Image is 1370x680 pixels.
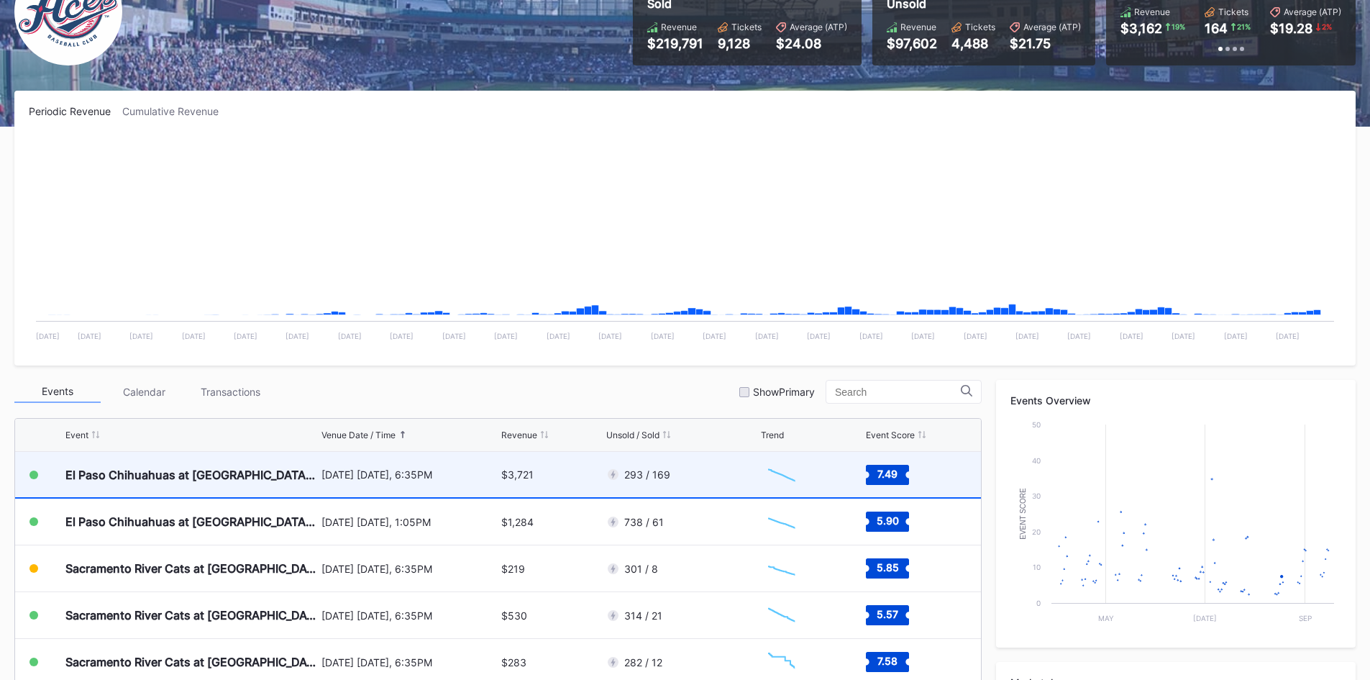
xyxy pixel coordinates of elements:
[65,514,318,529] div: El Paso Chihuahuas at [GEOGRAPHIC_DATA] Aces
[1276,332,1300,340] text: [DATE]
[835,386,961,398] input: Search
[501,516,534,528] div: $1,284
[65,468,318,482] div: El Paso Chihuahuas at [GEOGRAPHIC_DATA] Aces
[624,656,662,668] div: 282 / 12
[122,105,230,117] div: Cumulative Revenue
[321,430,396,440] div: Venue Date / Time
[859,332,883,340] text: [DATE]
[129,332,153,340] text: [DATE]
[877,608,898,620] text: 5.57
[182,332,206,340] text: [DATE]
[494,332,518,340] text: [DATE]
[1172,332,1195,340] text: [DATE]
[321,468,498,481] div: [DATE] [DATE], 6:35PM
[718,36,762,51] div: 9,128
[1320,21,1333,32] div: 2 %
[1205,21,1228,36] div: 164
[951,36,995,51] div: 4,488
[78,332,101,340] text: [DATE]
[1299,614,1312,622] text: Sep
[65,608,318,622] div: Sacramento River Cats at [GEOGRAPHIC_DATA] Aces
[1015,332,1039,340] text: [DATE]
[877,655,898,667] text: 7.58
[501,609,527,622] div: $530
[1036,599,1041,607] text: 0
[442,332,466,340] text: [DATE]
[731,22,762,32] div: Tickets
[501,563,525,575] div: $219
[65,561,318,576] div: Sacramento River Cats at [GEOGRAPHIC_DATA] Aces
[1010,36,1081,51] div: $21.75
[753,386,815,398] div: Show Primary
[887,36,937,51] div: $97,602
[1193,614,1217,622] text: [DATE]
[790,22,847,32] div: Average (ATP)
[651,332,675,340] text: [DATE]
[776,36,847,51] div: $24.08
[624,609,662,622] div: 314 / 21
[624,516,664,528] div: 738 / 61
[761,504,804,540] svg: Chart title
[29,135,1341,351] svg: Chart title
[321,656,498,668] div: [DATE] [DATE], 6:35PM
[661,22,697,32] div: Revenue
[1067,332,1091,340] text: [DATE]
[761,457,804,493] svg: Chart title
[1270,21,1312,36] div: $19.28
[624,563,658,575] div: 301 / 8
[624,468,670,481] div: 293 / 169
[965,22,995,32] div: Tickets
[1010,417,1341,633] svg: Chart title
[866,430,915,440] div: Event Score
[338,332,362,340] text: [DATE]
[187,381,273,403] div: Transactions
[390,332,414,340] text: [DATE]
[900,22,936,32] div: Revenue
[1010,394,1341,407] div: Events Overview
[1032,420,1041,429] text: 50
[1032,456,1041,465] text: 40
[1032,491,1041,500] text: 30
[647,36,703,51] div: $219,791
[1170,21,1187,32] div: 19 %
[1019,488,1027,540] text: Event Score
[876,514,898,527] text: 5.90
[501,430,537,440] div: Revenue
[1284,6,1341,17] div: Average (ATP)
[964,332,987,340] text: [DATE]
[101,381,187,403] div: Calendar
[911,332,935,340] text: [DATE]
[703,332,726,340] text: [DATE]
[876,561,898,574] text: 5.85
[321,563,498,575] div: [DATE] [DATE], 6:35PM
[807,332,831,340] text: [DATE]
[1098,614,1114,622] text: May
[761,597,804,633] svg: Chart title
[65,655,318,669] div: Sacramento River Cats at [GEOGRAPHIC_DATA] Aces
[547,332,570,340] text: [DATE]
[234,332,257,340] text: [DATE]
[1033,563,1041,571] text: 10
[761,644,804,680] svg: Chart title
[1134,6,1170,17] div: Revenue
[598,332,622,340] text: [DATE]
[321,609,498,622] div: [DATE] [DATE], 6:35PM
[877,467,898,479] text: 7.49
[321,516,498,528] div: [DATE] [DATE], 1:05PM
[501,468,534,481] div: $3,721
[501,656,526,668] div: $283
[761,430,784,440] div: Trend
[1120,21,1162,36] div: $3,162
[29,105,122,117] div: Periodic Revenue
[1224,332,1248,340] text: [DATE]
[286,332,309,340] text: [DATE]
[1236,21,1252,32] div: 21 %
[1218,6,1248,17] div: Tickets
[755,332,779,340] text: [DATE]
[65,430,88,440] div: Event
[606,430,659,440] div: Unsold / Sold
[14,381,101,403] div: Events
[36,332,60,340] text: [DATE]
[761,550,804,586] svg: Chart title
[1023,22,1081,32] div: Average (ATP)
